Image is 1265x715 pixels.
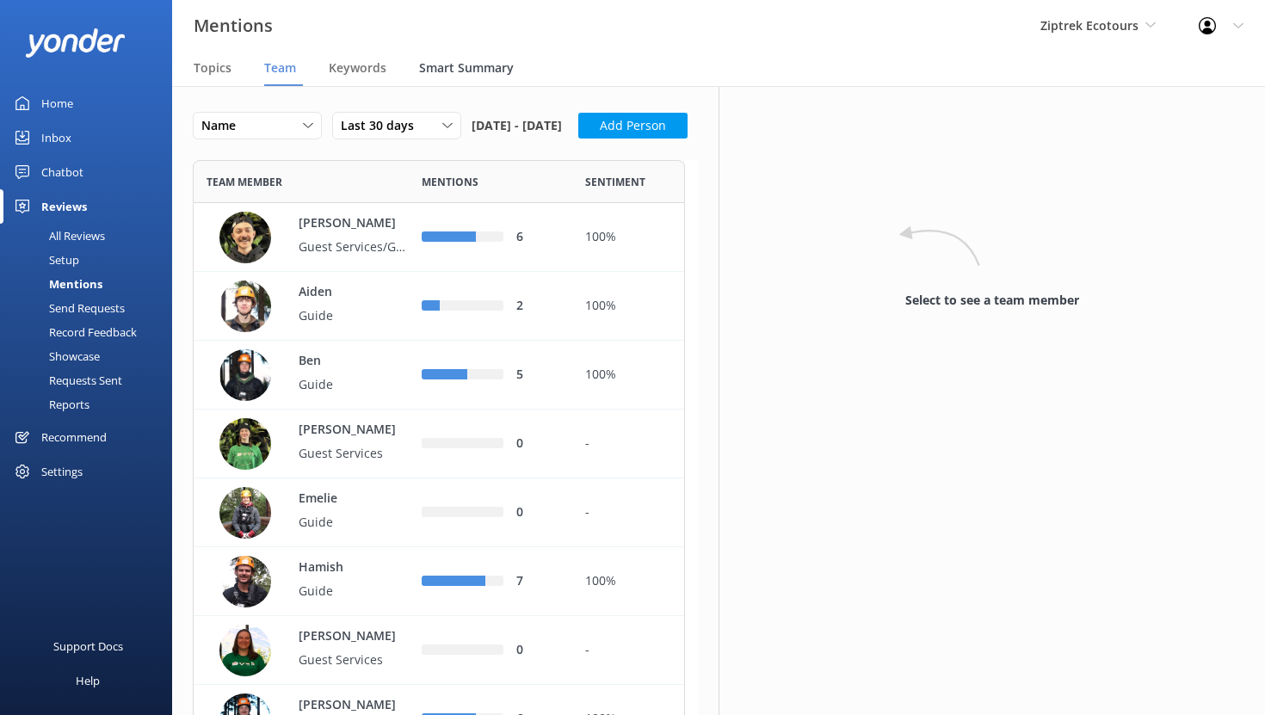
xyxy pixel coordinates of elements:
[26,28,125,57] img: yonder-white-logo.png
[194,59,231,77] span: Topics
[585,174,645,190] span: Sentiment
[472,112,562,139] span: [DATE] - [DATE]
[299,352,410,371] p: Ben
[585,366,671,385] div: 100%
[193,547,685,616] div: row
[41,420,107,454] div: Recommend
[10,296,172,320] a: Send Requests
[299,513,410,532] p: Guide
[219,212,271,263] img: 60-1720830770.jpg
[193,272,685,341] div: row
[53,629,123,663] div: Support Docs
[299,650,410,669] p: Guest Services
[585,503,671,522] div: -
[10,368,122,392] div: Requests Sent
[264,59,296,77] span: Team
[10,392,172,416] a: Reports
[10,296,125,320] div: Send Requests
[422,174,478,190] span: Mentions
[193,341,685,410] div: row
[193,616,685,685] div: row
[1040,17,1138,34] span: Ziptrek Ecotours
[41,155,83,189] div: Chatbot
[516,228,559,247] div: 6
[10,320,172,344] a: Record Feedback
[219,556,271,607] img: 60-1745797844.JPG
[41,86,73,120] div: Home
[299,306,410,325] p: Guide
[10,272,102,296] div: Mentions
[201,116,246,135] span: Name
[193,478,685,547] div: row
[10,344,172,368] a: Showcase
[299,214,410,233] p: [PERSON_NAME]
[578,113,688,139] button: Add Person
[299,375,410,394] p: Guide
[299,444,410,463] p: Guest Services
[585,572,671,591] div: 100%
[41,454,83,489] div: Settings
[516,503,559,522] div: 0
[10,344,100,368] div: Showcase
[419,59,514,77] span: Smart Summary
[516,435,559,453] div: 0
[219,349,271,401] img: 60-1750636235.JPG
[585,641,671,660] div: -
[585,435,671,453] div: -
[516,366,559,385] div: 5
[10,224,105,248] div: All Reviews
[516,572,559,591] div: 7
[299,696,410,715] p: [PERSON_NAME]
[219,625,271,676] img: 60-1734143173.JPG
[76,663,100,698] div: Help
[41,120,71,155] div: Inbox
[10,392,89,416] div: Reports
[193,410,685,478] div: row
[299,582,410,601] p: Guide
[219,280,271,332] img: 60-1732308769.JPG
[10,224,172,248] a: All Reviews
[299,237,410,256] p: Guest Services/Guide
[10,320,137,344] div: Record Feedback
[299,490,410,509] p: Emelie
[585,297,671,316] div: 100%
[299,627,410,646] p: [PERSON_NAME]
[10,248,172,272] a: Setup
[329,59,386,77] span: Keywords
[194,12,273,40] h3: Mentions
[341,116,424,135] span: Last 30 days
[193,203,685,272] div: row
[10,248,79,272] div: Setup
[585,228,671,247] div: 100%
[207,174,282,190] span: Team member
[299,558,410,577] p: Hamish
[516,297,559,316] div: 2
[10,272,172,296] a: Mentions
[219,418,271,470] img: 60-1720830851.jpg
[516,641,559,660] div: 0
[10,368,172,392] a: Requests Sent
[219,487,271,539] img: 63-1633472405.jpg
[299,421,410,440] p: [PERSON_NAME]
[299,283,410,302] p: Aiden
[41,189,87,224] div: Reviews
